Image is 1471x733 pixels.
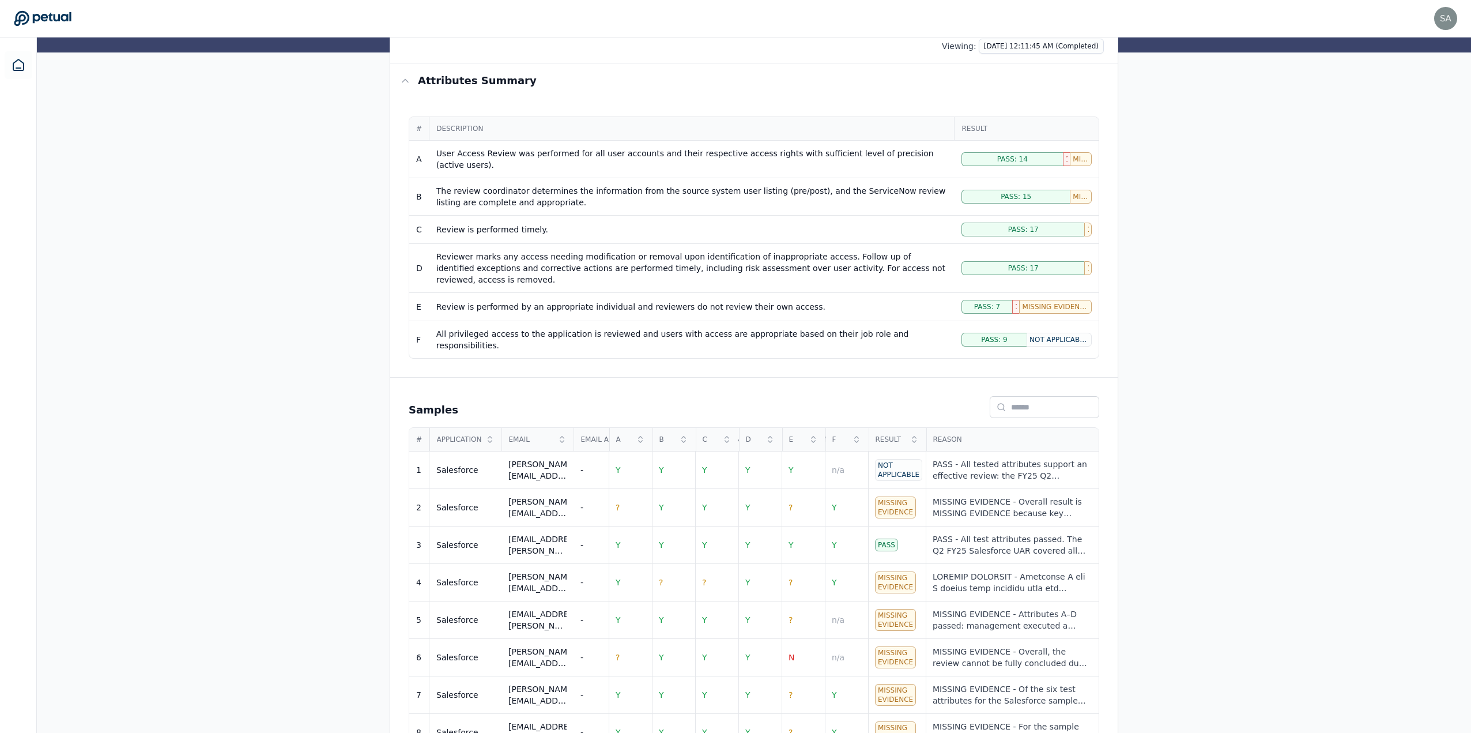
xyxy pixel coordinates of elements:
[416,435,423,444] span: #
[436,185,948,208] div: The review coordinator determines the information from the source system user listing (pre/post),...
[436,301,948,313] div: Review is performed by an appropriate individual and reviewers do not review their own access.
[409,141,429,178] td: A
[436,464,478,476] div: Salesforce
[933,646,1092,669] div: MISSING EVIDENCE - Overall, the review cannot be fully concluded due to missing evidence under At...
[616,653,620,662] span: ?
[997,155,1028,164] span: Pass: 14
[981,335,1007,344] span: Pass: 9
[659,653,664,662] span: Y
[1008,225,1039,234] span: Pass: 17
[1066,155,1068,164] span: 1
[875,646,916,668] div: Missing Evidence
[409,452,429,489] td: 1
[659,615,664,625] span: Y
[14,10,71,27] a: Go to Dashboard
[745,615,750,625] span: Y
[703,435,719,444] span: C
[5,51,32,79] a: Dashboard
[1008,264,1039,273] span: Pass: 17
[508,533,567,557] div: [EMAIL_ADDRESS][PERSON_NAME][PERSON_NAME][DOMAIN_NAME]
[942,40,976,52] p: Viewing:
[508,646,567,669] div: [PERSON_NAME][EMAIL_ADDRESS][PERSON_NAME][DOMAIN_NAME]
[409,321,429,359] td: F
[409,602,429,639] td: 5
[580,539,583,551] div: -
[436,148,948,171] div: User Access Review was performed for all user accounts and their respective access rights with su...
[832,540,837,550] span: Y
[509,435,554,444] span: Email
[659,465,664,475] span: Y
[933,496,1092,519] div: MISSING EVIDENCE - Overall result is MISSING EVIDENCE because key evidence gaps remain despite se...
[616,540,621,550] span: Y
[789,615,793,625] span: ?
[1073,155,1089,164] span: Missing Evidence: 3
[409,639,429,676] td: 6
[974,302,1000,311] span: Pass: 7
[508,571,567,594] div: [PERSON_NAME][EMAIL_ADDRESS][PERSON_NAME][DOMAIN_NAME]
[508,496,567,519] div: [PERSON_NAME][EMAIL_ADDRESS][PERSON_NAME][DOMAIN_NAME]
[581,435,626,444] span: Email Alias
[409,178,429,216] td: B
[1022,302,1089,311] span: Missing Evidence: 10
[409,244,429,293] td: D
[875,539,898,551] div: Pass
[580,689,583,701] div: -
[745,540,750,550] span: Y
[832,503,837,512] span: Y
[436,251,948,285] div: Reviewer marks any access needing modification or removal upon identification of inappropriate ac...
[659,690,664,700] span: Y
[616,503,620,512] span: ?
[580,652,583,663] div: -
[746,435,762,444] span: D
[436,124,947,133] span: Description
[702,615,707,625] span: Y
[875,572,916,593] div: Missing Evidence
[933,458,1092,482] div: PASS - All tested attributes support an effective review: the FY25 Q2 Salesforce UAR covered all ...
[409,216,429,244] td: C
[702,465,707,475] span: Y
[745,578,750,587] span: Y
[702,653,707,662] span: Y
[832,435,848,444] span: F
[416,124,422,133] span: #
[832,465,844,475] span: n/a
[875,609,916,631] div: Missing Evidence
[436,577,478,588] div: Salesforce
[933,608,1092,631] div: MISSING EVIDENCE - Attributes A–D passed: management executed a complete and precise Salesforce Q...
[1073,192,1089,201] span: Missing Evidence: 3
[436,689,478,701] div: Salesforce
[1087,225,1089,234] span: 1
[1001,192,1031,201] span: Pass: 15
[789,653,794,662] span: N
[1434,7,1457,30] img: sahil.gupta@toasttab.com
[789,503,793,512] span: ?
[702,540,707,550] span: Y
[789,465,794,475] span: Y
[508,683,567,706] div: [PERSON_NAME][EMAIL_ADDRESS][PERSON_NAME][DOMAIN_NAME]
[875,497,916,518] div: Missing Evidence
[659,540,664,550] span: Y
[979,39,1104,54] button: [DATE] 12:11:45 AM (Completed)
[745,465,750,475] span: Y
[832,578,837,587] span: Y
[789,690,793,700] span: ?
[616,435,632,444] span: A
[390,63,1118,98] button: Attributes summary
[436,224,948,235] div: Review is performed timely.
[1087,264,1089,273] span: 1
[789,578,793,587] span: ?
[875,459,922,481] div: Not Applicable
[409,564,429,602] td: 4
[745,653,750,662] span: Y
[933,683,1092,706] div: MISSING EVIDENCE - Of the six test attributes for the Salesforce sample ([PERSON_NAME][EMAIL_ADDR...
[580,464,583,476] div: -
[616,465,621,475] span: Y
[580,577,583,588] div: -
[933,571,1092,594] div: LOREMIP DOLORSIT - Ametconse A eli S doeius temp incididu utla etd Magnaaliqu ENI adminim ven 1,4...
[1029,335,1089,344] span: Not Applicable: 9
[436,502,478,513] div: Salesforce
[933,435,1092,444] span: Reason
[409,527,429,564] td: 3
[876,435,906,444] span: Result
[702,690,707,700] span: Y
